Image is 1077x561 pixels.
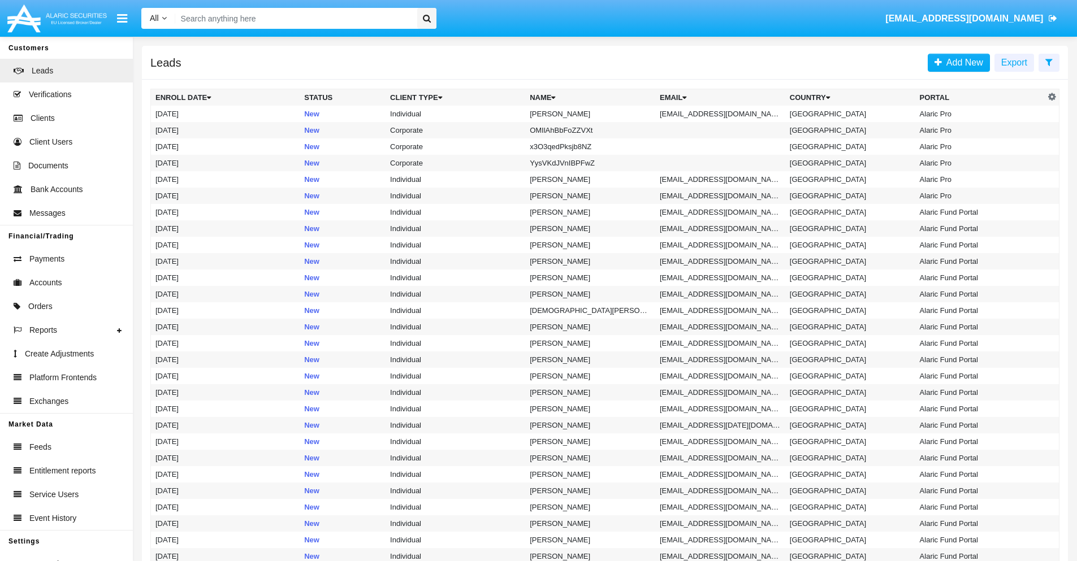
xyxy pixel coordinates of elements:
[785,220,915,237] td: [GEOGRAPHIC_DATA]
[525,138,655,155] td: x3O3qedPksjb8NZ
[386,188,525,204] td: Individual
[915,220,1045,237] td: Alaric Fund Portal
[655,220,785,237] td: [EMAIL_ADDRESS][DOMAIN_NAME]
[150,14,159,23] span: All
[300,237,386,253] td: New
[386,433,525,450] td: Individual
[386,155,525,171] td: Corporate
[151,532,300,548] td: [DATE]
[386,122,525,138] td: Corporate
[525,417,655,433] td: [PERSON_NAME]
[386,532,525,548] td: Individual
[386,302,525,319] td: Individual
[655,515,785,532] td: [EMAIL_ADDRESS][DOMAIN_NAME]
[300,384,386,401] td: New
[915,532,1045,548] td: Alaric Fund Portal
[151,237,300,253] td: [DATE]
[29,324,57,336] span: Reports
[785,499,915,515] td: [GEOGRAPHIC_DATA]
[915,204,1045,220] td: Alaric Fund Portal
[300,499,386,515] td: New
[785,450,915,466] td: [GEOGRAPHIC_DATA]
[655,302,785,319] td: [EMAIL_ADDRESS][DOMAIN_NAME]
[942,58,983,67] span: Add New
[655,286,785,302] td: [EMAIL_ADDRESS][DOMAIN_NAME]
[25,348,94,360] span: Create Adjustments
[151,302,300,319] td: [DATE]
[300,89,386,106] th: Status
[386,171,525,188] td: Individual
[151,204,300,220] td: [DATE]
[525,286,655,302] td: [PERSON_NAME]
[525,106,655,122] td: [PERSON_NAME]
[915,89,1045,106] th: Portal
[386,351,525,368] td: Individual
[300,532,386,548] td: New
[915,384,1045,401] td: Alaric Fund Portal
[386,368,525,384] td: Individual
[28,301,53,312] span: Orders
[300,269,386,286] td: New
[785,155,915,171] td: [GEOGRAPHIC_DATA]
[655,335,785,351] td: [EMAIL_ADDRESS][DOMAIN_NAME]
[785,368,915,384] td: [GEOGRAPHIC_DATA]
[151,433,300,450] td: [DATE]
[655,368,785,384] td: [EMAIL_ADDRESS][DOMAIN_NAME]
[151,253,300,269] td: [DATE]
[915,253,1045,269] td: Alaric Fund Portal
[525,171,655,188] td: [PERSON_NAME]
[994,54,1034,72] button: Export
[29,512,76,524] span: Event History
[915,302,1045,319] td: Alaric Fund Portal
[915,286,1045,302] td: Alaric Fund Portal
[525,532,655,548] td: [PERSON_NAME]
[151,368,300,384] td: [DATE]
[525,351,655,368] td: [PERSON_NAME]
[151,220,300,237] td: [DATE]
[785,237,915,253] td: [GEOGRAPHIC_DATA]
[525,188,655,204] td: [PERSON_NAME]
[386,335,525,351] td: Individual
[525,368,655,384] td: [PERSON_NAME]
[785,188,915,204] td: [GEOGRAPHIC_DATA]
[28,160,68,172] span: Documents
[915,417,1045,433] td: Alaric Fund Portal
[655,89,785,106] th: Email
[880,3,1063,34] a: [EMAIL_ADDRESS][DOMAIN_NAME]
[915,499,1045,515] td: Alaric Fund Portal
[386,204,525,220] td: Individual
[29,207,66,219] span: Messages
[785,401,915,417] td: [GEOGRAPHIC_DATA]
[915,368,1045,384] td: Alaric Fund Portal
[29,89,71,101] span: Verifications
[151,319,300,335] td: [DATE]
[525,204,655,220] td: [PERSON_NAME]
[915,450,1045,466] td: Alaric Fund Portal
[785,466,915,482] td: [GEOGRAPHIC_DATA]
[300,433,386,450] td: New
[785,253,915,269] td: [GEOGRAPHIC_DATA]
[785,335,915,351] td: [GEOGRAPHIC_DATA]
[525,515,655,532] td: [PERSON_NAME]
[655,253,785,269] td: [EMAIL_ADDRESS][DOMAIN_NAME]
[915,171,1045,188] td: Alaric Pro
[785,106,915,122] td: [GEOGRAPHIC_DATA]
[915,401,1045,417] td: Alaric Fund Portal
[655,499,785,515] td: [EMAIL_ADDRESS][DOMAIN_NAME]
[785,171,915,188] td: [GEOGRAPHIC_DATA]
[386,269,525,286] td: Individual
[525,433,655,450] td: [PERSON_NAME]
[915,515,1045,532] td: Alaric Fund Portal
[300,220,386,237] td: New
[151,384,300,401] td: [DATE]
[151,351,300,368] td: [DATE]
[655,319,785,335] td: [EMAIL_ADDRESS][DOMAIN_NAME]
[785,302,915,319] td: [GEOGRAPHIC_DATA]
[31,184,83,195] span: Bank Accounts
[300,335,386,351] td: New
[386,253,525,269] td: Individual
[655,384,785,401] td: [EMAIL_ADDRESS][DOMAIN_NAME]
[915,466,1045,482] td: Alaric Fund Portal
[141,12,175,24] a: All
[655,417,785,433] td: [EMAIL_ADDRESS][DATE][DOMAIN_NAME]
